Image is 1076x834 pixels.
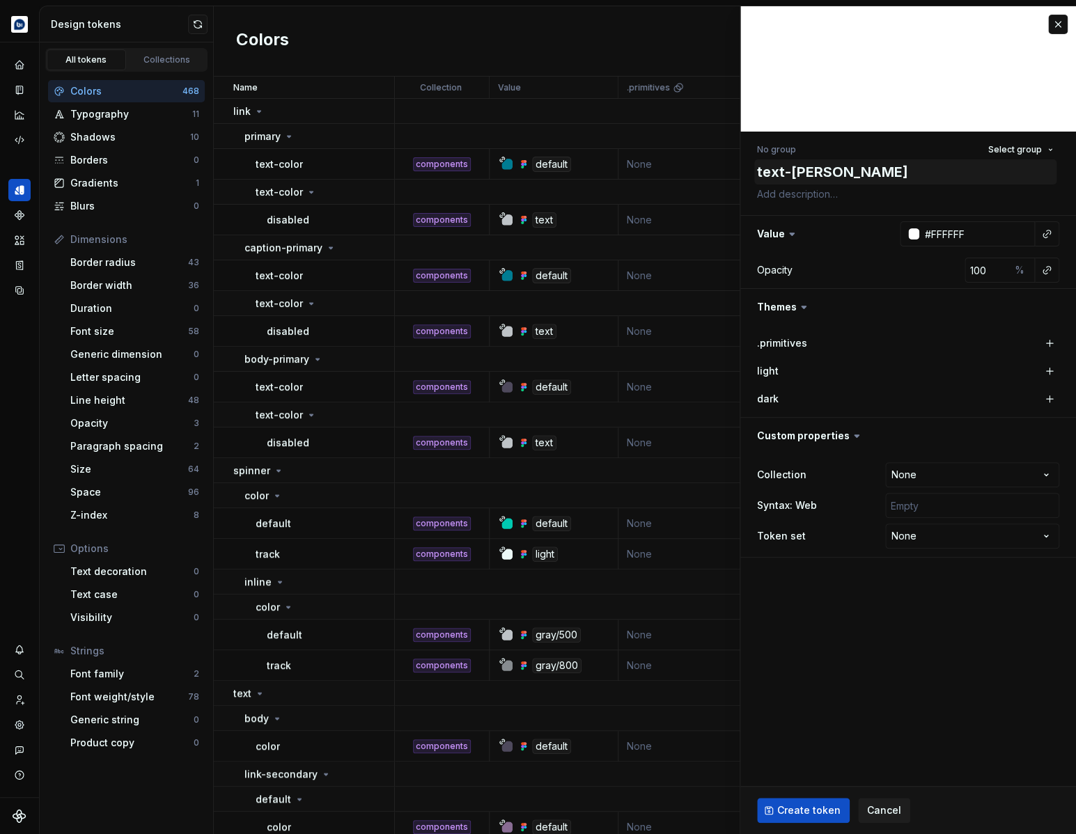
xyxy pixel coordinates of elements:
[65,663,205,685] a: Font family2
[256,380,303,394] p: text-color
[244,767,318,781] p: link-secondary
[256,517,291,530] p: default
[11,16,28,33] img: d177ba8e-e3fd-4a4c-acd4-2f63079db987.png
[413,739,471,753] div: components
[233,82,258,93] p: Name
[188,257,199,268] div: 43
[256,600,280,614] p: color
[618,427,772,458] td: None
[192,109,199,120] div: 11
[532,516,571,531] div: default
[982,140,1059,159] button: Select group
[8,739,31,761] button: Contact support
[70,611,194,624] div: Visibility
[777,803,841,817] span: Create token
[757,529,806,543] label: Token set
[267,628,302,642] p: default
[256,185,303,199] p: text-color
[48,149,205,171] a: Borders0
[190,132,199,143] div: 10
[757,498,817,512] label: Syntax: Web
[8,54,31,76] div: Home
[618,508,772,539] td: None
[188,464,199,475] div: 64
[256,297,303,310] p: text-color
[65,560,205,583] a: Text decoration0
[8,254,31,276] a: Storybook stories
[498,82,521,93] p: Value
[65,732,205,754] a: Product copy0
[413,517,471,530] div: components
[413,213,471,227] div: components
[70,107,192,121] div: Typography
[256,269,303,283] p: text-color
[413,628,471,642] div: components
[256,408,303,422] p: text-color
[532,627,581,643] div: gray/500
[618,539,772,569] td: None
[8,663,31,686] button: Search ⌘K
[8,104,31,126] a: Analytics
[194,155,199,166] div: 0
[420,82,462,93] p: Collection
[244,241,322,255] p: caption-primary
[194,200,199,212] div: 0
[532,435,556,450] div: text
[244,489,269,503] p: color
[267,324,309,338] p: disabled
[70,713,194,727] div: Generic string
[532,739,571,754] div: default
[196,178,199,189] div: 1
[194,668,199,679] div: 2
[8,714,31,736] a: Settings
[65,343,205,365] a: Generic dimension0
[70,84,182,98] div: Colors
[413,547,471,561] div: components
[413,659,471,672] div: components
[413,157,471,171] div: components
[8,204,31,226] a: Components
[65,366,205,388] a: Letter spacing0
[182,86,199,97] div: 468
[244,575,272,589] p: inline
[70,416,194,430] div: Opacity
[8,638,31,661] button: Notifications
[70,690,188,704] div: Font weight/style
[70,736,194,750] div: Product copy
[256,739,280,753] p: color
[8,229,31,251] a: Assets
[244,352,309,366] p: body-primary
[70,324,188,338] div: Font size
[194,303,199,314] div: 0
[256,157,303,171] p: text-color
[8,79,31,101] div: Documentation
[188,280,199,291] div: 36
[70,347,194,361] div: Generic dimension
[70,542,199,556] div: Options
[70,278,188,292] div: Border width
[51,17,188,31] div: Design tokens
[267,436,309,450] p: disabled
[618,650,772,681] td: None
[532,379,571,395] div: default
[532,268,571,283] div: default
[194,372,199,383] div: 0
[70,370,194,384] div: Letter spacing
[70,485,188,499] div: Space
[754,159,1056,184] textarea: text-[PERSON_NAME]
[65,320,205,343] a: Font size58
[70,439,194,453] div: Paragraph spacing
[244,129,281,143] p: primary
[988,144,1042,155] span: Select group
[65,458,205,480] a: Size64
[70,462,188,476] div: Size
[70,644,199,658] div: Strings
[757,392,779,406] label: dark
[8,689,31,711] div: Invite team
[188,487,199,498] div: 96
